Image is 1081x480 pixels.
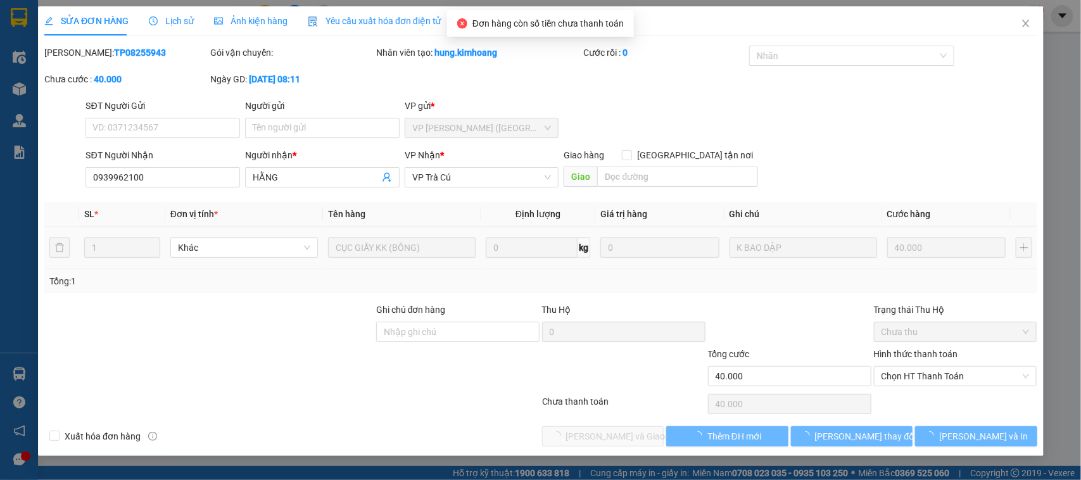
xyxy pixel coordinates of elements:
div: Người nhận [245,148,400,162]
span: user-add [382,172,392,182]
span: Lịch sử [149,16,194,26]
b: 40.000 [94,74,122,84]
div: Trạng thái Thu Hộ [873,303,1037,317]
span: Tên hàng [328,209,365,219]
img: icon [308,16,318,27]
span: Định lượng [515,209,560,219]
input: 0 [600,237,719,258]
label: Hình thức thanh toán [873,349,958,359]
span: Ảnh kiện hàng [214,16,288,26]
span: Thêm ĐH mới [707,429,761,443]
span: kg [578,237,590,258]
span: Giá trị hàng [600,209,647,219]
span: [PERSON_NAME] và In [939,429,1028,443]
button: Thêm ĐH mới [666,426,788,446]
div: Ngày GD: [210,72,374,86]
span: Khác [178,238,310,257]
span: picture [214,16,223,25]
span: Chưa thu [881,322,1029,341]
th: Ghi chú [724,202,882,227]
span: SỬA ĐƠN HÀNG [44,16,129,26]
b: TP08255943 [114,47,166,58]
span: loading [693,431,707,440]
button: [PERSON_NAME] và Giao hàng [542,426,664,446]
span: loading [925,431,939,440]
button: [PERSON_NAME] thay đổi [790,426,912,446]
b: hung.kimhoang [434,47,497,58]
span: Giao [564,167,597,187]
span: VP Trà Cú [412,168,552,187]
b: 0 [623,47,628,58]
span: close-circle [457,18,467,28]
div: Chưa cước : [44,72,208,86]
span: Chọn HT Thanh Toán [881,367,1029,386]
span: close [1020,18,1030,28]
span: Yêu cầu xuất hóa đơn điện tử [308,16,441,26]
button: plus [1016,237,1032,258]
span: info-circle [148,432,157,441]
input: VD: Bàn, Ghế [328,237,476,258]
input: Ghi chú đơn hàng [376,322,540,342]
span: Cước hàng [887,209,930,219]
div: Tổng: 1 [49,274,418,288]
input: Ghi Chú [729,237,876,258]
div: [PERSON_NAME]: [44,46,208,60]
div: VP gửi [405,99,559,113]
div: Gói vận chuyển: [210,46,374,60]
button: [PERSON_NAME] và In [915,426,1037,446]
span: VP Nhận [405,150,440,160]
input: 0 [887,237,1006,258]
div: Người gửi [245,99,400,113]
b: [DATE] 08:11 [249,74,300,84]
span: SL [84,209,94,219]
input: Dọc đường [597,167,758,187]
div: Chưa thanh toán [541,395,707,417]
button: delete [49,237,70,258]
span: loading [800,431,814,440]
span: [PERSON_NAME] thay đổi [814,429,916,443]
span: Giao hàng [564,150,604,160]
span: clock-circle [149,16,158,25]
button: Close [1008,6,1043,42]
div: SĐT Người Nhận [85,148,240,162]
div: Nhân viên tạo: [376,46,581,60]
span: Xuất hóa đơn hàng [60,429,146,443]
div: Cước rồi : [583,46,747,60]
span: [GEOGRAPHIC_DATA] tận nơi [632,148,758,162]
span: Đơn vị tính [170,209,218,219]
span: VP Trần Phú (Hàng) [412,118,552,137]
label: Ghi chú đơn hàng [376,305,446,315]
span: Thu Hộ [541,305,571,315]
div: SĐT Người Gửi [85,99,240,113]
span: Tổng cước [707,349,749,359]
span: Đơn hàng còn số tiền chưa thanh toán [472,18,624,28]
span: edit [44,16,53,25]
